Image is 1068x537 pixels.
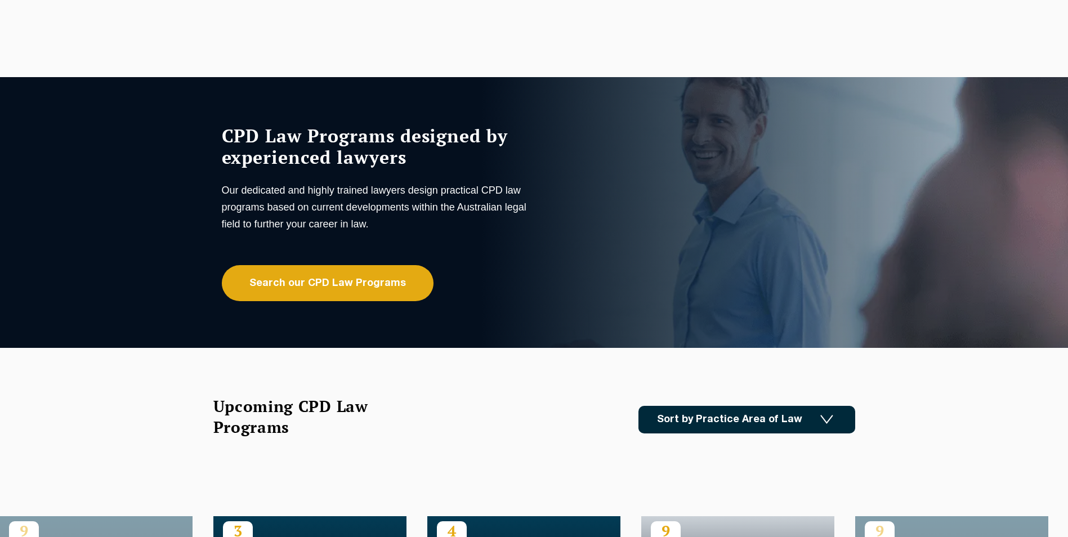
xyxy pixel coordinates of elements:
[222,265,434,301] a: Search our CPD Law Programs
[222,182,531,232] p: Our dedicated and highly trained lawyers design practical CPD law programs based on current devel...
[820,415,833,424] img: Icon
[222,125,531,168] h1: CPD Law Programs designed by experienced lawyers
[638,406,855,433] a: Sort by Practice Area of Law
[213,396,396,437] h2: Upcoming CPD Law Programs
